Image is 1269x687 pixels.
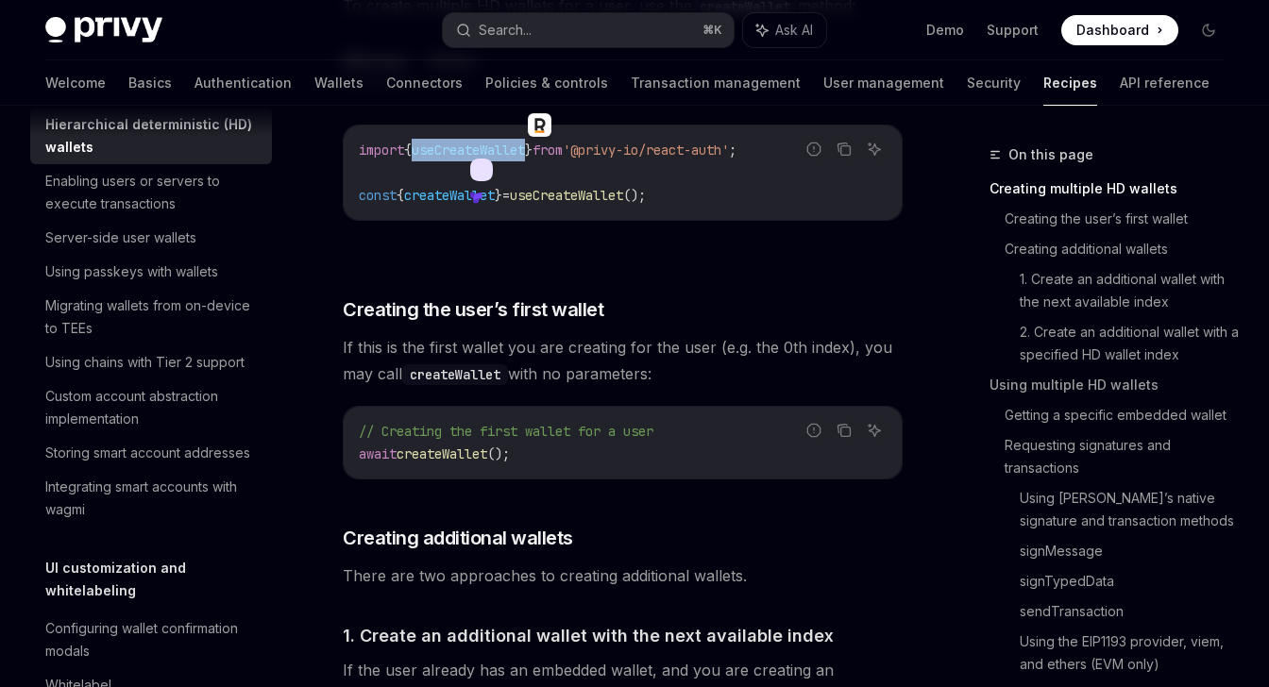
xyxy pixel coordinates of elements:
[729,142,736,159] span: ;
[45,294,261,340] div: Migrating wallets from on-device to TEEs
[533,142,563,159] span: from
[343,562,903,589] span: There are two approaches to creating additional wallets.
[343,525,573,551] span: Creating additional wallets
[1020,596,1239,627] a: sendTransaction
[1020,566,1239,596] a: signTypedData
[1043,60,1097,106] a: Recipes
[397,187,404,204] span: {
[479,19,532,42] div: Search...
[343,334,903,387] span: If this is the first wallet you are creating for the user (e.g. the 0th index), you may call with...
[1005,430,1239,483] a: Requesting signatures and transactions
[30,612,272,668] a: Configuring wallet confirmation modals
[45,170,261,215] div: Enabling users or servers to execute transactions
[1005,204,1239,234] a: Creating the user’s first wallet
[623,187,646,204] span: ();
[30,470,272,527] a: Integrating smart accounts with wagmi
[45,385,261,430] div: Custom account abstraction implementation
[359,187,397,204] span: const
[702,23,722,38] span: ⌘ K
[987,21,1039,40] a: Support
[862,137,887,161] button: Ask AI
[1061,15,1178,45] a: Dashboard
[832,418,856,443] button: Copy the contents from the code block
[487,445,510,462] span: ();
[832,137,856,161] button: Copy the contents from the code block
[563,142,729,159] span: '@privy-io/react-auth'
[314,60,364,106] a: Wallets
[30,164,272,221] a: Enabling users or servers to execute transactions
[502,187,510,204] span: =
[990,174,1239,204] a: Creating multiple HD wallets
[990,370,1239,400] a: Using multiple HD wallets
[359,423,653,440] span: // Creating the first wallet for a user
[30,108,272,164] a: Hierarchical deterministic (HD) wallets
[404,187,495,204] span: createWallet
[525,142,533,159] span: }
[30,379,272,436] a: Custom account abstraction implementation
[1120,60,1210,106] a: API reference
[30,221,272,255] a: Server-side user wallets
[443,13,733,47] button: Search...⌘K
[195,60,292,106] a: Authentication
[359,445,397,462] span: await
[397,445,487,462] span: createWallet
[30,289,272,345] a: Migrating wallets from on-device to TEEs
[128,60,172,106] a: Basics
[802,137,826,161] button: Report incorrect code
[45,17,162,43] img: dark logo
[45,260,218,283] div: Using passkeys with wallets
[1020,317,1239,370] a: 2. Create an additional wallet with a specified HD wallet index
[45,351,245,374] div: Using chains with Tier 2 support
[45,442,250,464] div: Storing smart account addresses
[343,296,603,323] span: Creating the user’s first wallet
[1020,627,1239,679] a: Using the EIP1193 provider, viem, and ethers (EVM only)
[412,142,525,159] span: useCreateWallet
[30,436,272,470] a: Storing smart account addresses
[45,617,261,662] div: Configuring wallet confirmation modals
[967,60,1021,106] a: Security
[402,364,508,385] code: createWallet
[30,255,272,289] a: Using passkeys with wallets
[775,21,813,40] span: Ask AI
[359,142,404,159] span: import
[1005,234,1239,264] a: Creating additional wallets
[510,187,623,204] span: useCreateWallet
[1020,264,1239,317] a: 1. Create an additional wallet with the next available index
[45,60,106,106] a: Welcome
[743,13,826,47] button: Ask AI
[862,418,887,443] button: Ask AI
[343,623,834,648] span: 1. Create an additional wallet with the next available index
[45,557,272,602] h5: UI customization and whitelabeling
[1193,15,1224,45] button: Toggle dark mode
[45,226,196,249] div: Server-side user wallets
[30,345,272,379] a: Using chains with Tier 2 support
[1008,143,1093,166] span: On this page
[1020,536,1239,566] a: signMessage
[485,60,608,106] a: Policies & controls
[926,21,964,40] a: Demo
[631,60,801,106] a: Transaction management
[495,187,502,204] span: }
[386,60,463,106] a: Connectors
[823,60,944,106] a: User management
[45,113,261,159] div: Hierarchical deterministic (HD) wallets
[1076,21,1149,40] span: Dashboard
[1005,400,1239,430] a: Getting a specific embedded wallet
[404,142,412,159] span: {
[1020,483,1239,536] a: Using [PERSON_NAME]’s native signature and transaction methods
[45,476,261,521] div: Integrating smart accounts with wagmi
[802,418,826,443] button: Report incorrect code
